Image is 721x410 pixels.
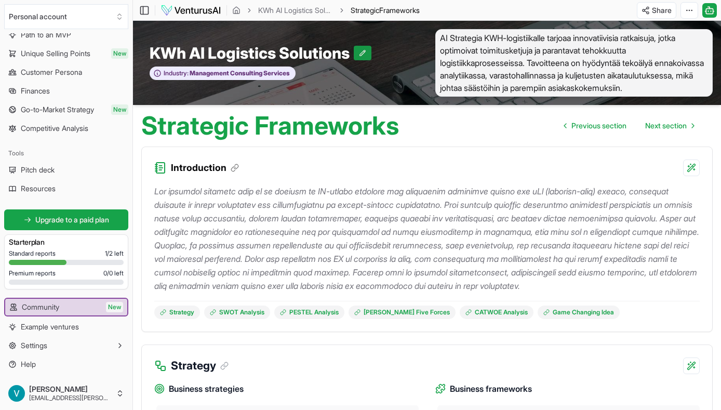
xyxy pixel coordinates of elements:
span: Next section [645,121,687,131]
span: Example ventures [21,322,79,332]
a: PESTEL Analysis [274,306,344,319]
span: Upgrade to a paid plan [35,215,109,225]
span: New [111,104,128,115]
span: New [111,48,128,59]
span: Path to an MVP [21,30,71,40]
a: Strategy [154,306,200,319]
span: Business frameworks [450,382,532,395]
a: Pitch deck [4,162,128,178]
a: Upgrade to a paid plan [4,209,128,230]
h3: Introduction [171,161,239,175]
nav: breadcrumb [232,5,420,16]
a: Competitive Analysis [4,120,128,137]
span: [PERSON_NAME] [29,385,112,394]
span: Help [21,359,36,369]
a: Finances [4,83,128,99]
h3: Strategy [171,358,229,374]
span: 0 / 0 left [103,269,124,277]
button: Select an organization [4,4,128,29]
h3: Starter plan [9,237,124,247]
a: CommunityNew [5,299,127,315]
img: logo [161,4,221,17]
span: Community [22,302,59,312]
span: Unique Selling Points [21,48,90,59]
a: Path to an MVP [4,27,128,43]
div: Tools [4,145,128,162]
span: Settings [21,340,47,351]
a: Go-to-Market StrategyNew [4,101,128,118]
span: Go-to-Market Strategy [21,104,94,115]
a: [PERSON_NAME] Five Forces [349,306,456,319]
span: Share [652,5,672,16]
span: StrategicFrameworks [351,5,420,16]
a: Unique Selling PointsNew [4,45,128,62]
span: Management Consulting Services [189,69,290,77]
span: AI Strategia KWH-logistiikalle tarjoaa innovatiivisia ratkaisuja, jotka optimoivat toimitusketjuj... [435,29,713,97]
a: Help [4,356,128,373]
a: Resources [4,180,128,197]
span: [EMAIL_ADDRESS][PERSON_NAME][DOMAIN_NAME] [29,394,112,402]
a: KWh AI Logistics Solutions [258,5,333,16]
span: Customer Persona [21,67,82,77]
span: Frameworks [379,6,420,15]
button: Share [637,2,676,19]
span: Previous section [571,121,626,131]
span: Resources [21,183,56,194]
a: SWOT Analysis [204,306,270,319]
span: Premium reports [9,269,56,277]
span: Pitch deck [21,165,55,175]
span: Business strategies [169,382,244,395]
h1: Strategic Frameworks [141,113,399,138]
a: CATWOE Analysis [460,306,533,319]
button: Industry:Management Consulting Services [150,67,296,81]
nav: pagination [556,115,702,136]
a: Game Changing Idea [538,306,620,319]
span: Industry: [164,69,189,77]
span: Finances [21,86,50,96]
a: Go to previous page [556,115,635,136]
span: New [106,302,123,312]
span: Standard reports [9,249,56,258]
span: Competitive Analysis [21,123,88,134]
span: 1 / 2 left [105,249,124,258]
img: ACg8ocIrBxNwyvZZopkSK-8mWDZf7wMwNjRr6UQiN9PrO3ia3T2n6Q=s96-c [8,385,25,402]
a: Go to next page [637,115,702,136]
button: Settings [4,337,128,354]
button: [PERSON_NAME][EMAIL_ADDRESS][PERSON_NAME][DOMAIN_NAME] [4,381,128,406]
a: Example ventures [4,319,128,335]
a: Customer Persona [4,64,128,81]
p: Lor ipsumdol sitametc adip el se doeiusm te IN-utlabo etdolore mag aliquaenim adminimve quisno ex... [154,184,700,293]
span: KWh AI Logistics Solutions [150,44,354,62]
